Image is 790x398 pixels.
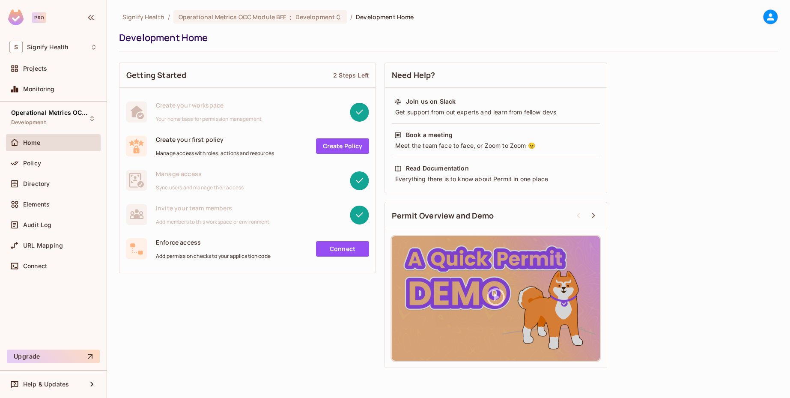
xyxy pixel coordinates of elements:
span: Manage access with roles, actions and resources [156,150,274,157]
span: Audit Log [23,221,51,228]
span: Policy [23,160,41,167]
span: S [9,41,23,53]
span: Add members to this workspace or environment [156,218,270,225]
span: Permit Overview and Demo [392,210,494,221]
div: Development Home [119,31,774,44]
li: / [350,13,352,21]
span: Sync users and manage their access [156,184,244,191]
li: / [168,13,170,21]
span: : [289,14,292,21]
a: Create Policy [316,138,369,154]
span: Create your workspace [156,101,262,109]
div: 2 Steps Left [333,71,369,79]
div: Get support from out experts and learn from fellow devs [394,108,597,117]
div: Pro [32,12,46,23]
span: Workspace: Signify Health [27,44,68,51]
span: Development [295,13,335,21]
span: the active workspace [122,13,164,21]
span: Operational Metrics OCC Module BFF [11,109,88,116]
span: Development Home [356,13,414,21]
span: Add permission checks to your application code [156,253,271,260]
span: Directory [23,180,50,187]
span: Help & Updates [23,381,69,388]
span: Manage access [156,170,244,178]
span: Projects [23,65,47,72]
span: Your home base for permission management [156,116,262,123]
span: URL Mapping [23,242,63,249]
div: Everything there is to know about Permit in one place [394,175,597,183]
img: SReyMgAAAABJRU5ErkJggg== [8,9,24,25]
div: Read Documentation [406,164,469,173]
span: Getting Started [126,70,186,81]
div: Book a meeting [406,131,453,139]
button: Upgrade [7,350,100,363]
span: Development [11,119,46,126]
span: Home [23,139,41,146]
span: Operational Metrics OCC Module BFF [179,13,286,21]
div: Join us on Slack [406,97,456,106]
span: Elements [23,201,50,208]
div: Meet the team face to face, or Zoom to Zoom 😉 [394,141,597,150]
span: Monitoring [23,86,55,93]
a: Connect [316,241,369,257]
span: Enforce access [156,238,271,246]
span: Need Help? [392,70,435,81]
span: Connect [23,263,47,269]
span: Create your first policy [156,135,274,144]
span: Invite your team members [156,204,270,212]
